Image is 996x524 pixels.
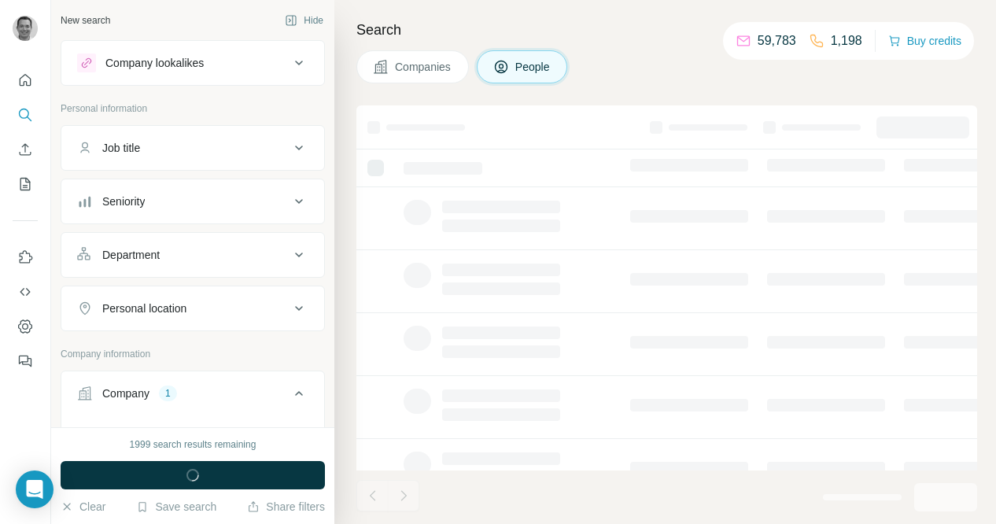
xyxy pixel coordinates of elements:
[61,347,325,361] p: Company information
[13,135,38,164] button: Enrich CSV
[13,243,38,271] button: Use Surfe on LinkedIn
[130,437,256,452] div: 1999 search results remaining
[16,470,53,508] div: Open Intercom Messenger
[102,301,186,316] div: Personal location
[61,290,324,327] button: Personal location
[102,194,145,209] div: Seniority
[758,31,796,50] p: 59,783
[61,183,324,220] button: Seniority
[61,129,324,167] button: Job title
[13,16,38,41] img: Avatar
[102,247,160,263] div: Department
[105,55,204,71] div: Company lookalikes
[102,140,140,156] div: Job title
[159,386,177,400] div: 1
[274,9,334,32] button: Hide
[395,59,452,75] span: Companies
[888,30,961,52] button: Buy credits
[13,101,38,129] button: Search
[61,375,324,419] button: Company1
[61,236,324,274] button: Department
[61,13,110,28] div: New search
[13,278,38,306] button: Use Surfe API
[13,347,38,375] button: Feedback
[515,59,551,75] span: People
[13,312,38,341] button: Dashboard
[61,44,324,82] button: Company lookalikes
[247,499,325,515] button: Share filters
[831,31,862,50] p: 1,198
[13,66,38,94] button: Quick start
[136,499,216,515] button: Save search
[13,170,38,198] button: My lists
[356,19,977,41] h4: Search
[77,419,308,439] div: Select a company name or website
[61,499,105,515] button: Clear
[61,101,325,116] p: Personal information
[102,386,149,401] div: Company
